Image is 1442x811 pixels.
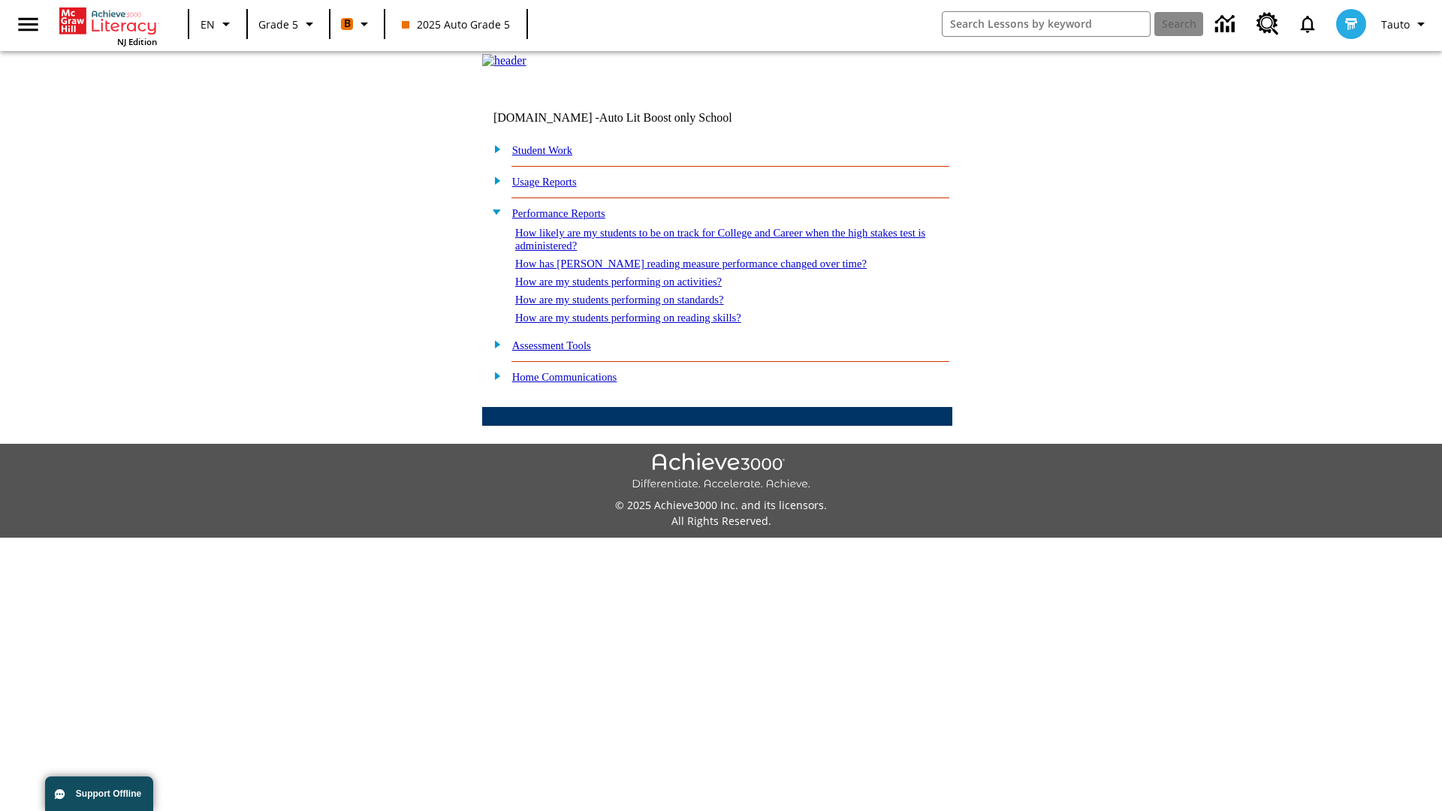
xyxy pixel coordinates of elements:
span: B [344,14,351,33]
button: Open side menu [6,2,50,47]
div: Home [59,5,157,47]
button: Language: EN, Select a language [194,11,242,38]
span: Grade 5 [258,17,298,32]
span: Support Offline [76,788,141,799]
a: How are my students performing on activities? [515,276,722,288]
img: minus.gif [486,205,502,219]
span: Tauto [1381,17,1410,32]
span: NJ Edition [117,36,157,47]
a: How has [PERSON_NAME] reading measure performance changed over time? [515,258,867,270]
img: plus.gif [486,173,502,187]
img: plus.gif [486,337,502,351]
a: Performance Reports [512,207,605,219]
a: Assessment Tools [512,339,591,351]
button: Grade: Grade 5, Select a grade [252,11,324,38]
a: How likely are my students to be on track for College and Career when the high stakes test is adm... [515,227,925,252]
a: Usage Reports [512,176,577,188]
button: Boost Class color is orange. Change class color [335,11,379,38]
button: Support Offline [45,776,153,811]
img: avatar image [1336,9,1366,39]
a: How are my students performing on reading skills? [515,312,741,324]
input: search field [943,12,1150,36]
img: plus.gif [486,369,502,382]
a: Student Work [512,144,572,156]
span: EN [201,17,215,32]
td: [DOMAIN_NAME] - [493,111,770,125]
button: Profile/Settings [1375,11,1436,38]
nobr: Auto Lit Boost only School [599,111,732,124]
span: 2025 Auto Grade 5 [402,17,510,32]
a: Home Communications [512,371,617,383]
img: plus.gif [486,142,502,155]
img: header [482,54,526,68]
a: Data Center [1206,4,1247,45]
button: Select a new avatar [1327,5,1375,44]
a: How are my students performing on standards? [515,294,724,306]
img: Achieve3000 Differentiate Accelerate Achieve [632,453,810,491]
a: Notifications [1288,5,1327,44]
a: Resource Center, Will open in new tab [1247,4,1288,44]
